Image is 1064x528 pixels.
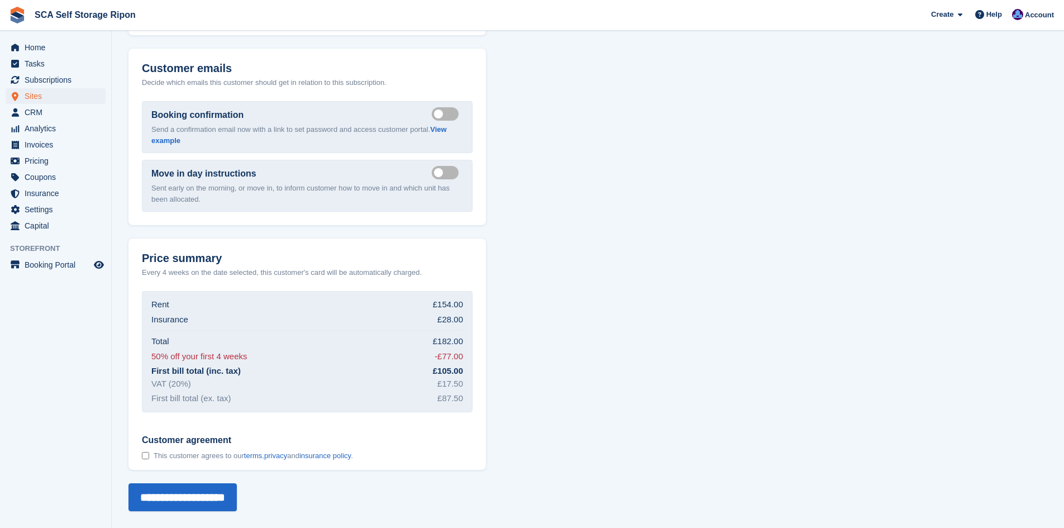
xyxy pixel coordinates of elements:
div: -£77.00 [435,350,463,363]
a: menu [6,72,106,88]
span: Tasks [25,56,92,72]
a: menu [6,202,106,217]
label: Booking confirmation [151,108,244,122]
div: £154.00 [433,298,463,311]
label: Move in day instructions [151,167,256,180]
a: privacy [264,451,287,460]
div: First bill total (ex. tax) [151,392,231,405]
span: Customer agreement [142,435,353,446]
img: stora-icon-8386f47178a22dfd0bd8f6a31ec36ba5ce8667c1dd55bd0f319d3a0aa187defe.svg [9,7,26,23]
a: Preview store [92,258,106,272]
p: Sent early on the morning, or move in, to inform customer how to move in and which unit has been ... [151,183,463,204]
a: menu [6,104,106,120]
span: This customer agrees to our , and . [154,451,353,460]
a: View example [151,125,447,145]
a: menu [6,88,106,104]
span: Booking Portal [25,257,92,273]
div: VAT (20%) [151,378,191,391]
span: Capital [25,218,92,234]
span: Account [1025,9,1054,21]
a: menu [6,121,106,136]
a: menu [6,185,106,201]
div: Insurance [151,313,188,326]
span: Insurance [25,185,92,201]
a: terms [244,451,263,460]
h2: Customer emails [142,62,473,75]
span: Analytics [25,121,92,136]
div: £182.00 [433,335,463,348]
span: Subscriptions [25,72,92,88]
div: First bill total (inc. tax) [151,365,241,378]
a: SCA Self Storage Ripon [30,6,140,24]
span: Coupons [25,169,92,185]
span: CRM [25,104,92,120]
label: Send booking confirmation email [432,113,463,115]
span: Help [986,9,1002,20]
span: Invoices [25,137,92,153]
div: £87.50 [437,392,463,405]
label: Send move in day email [432,172,463,173]
h2: Price summary [142,252,473,265]
a: menu [6,56,106,72]
a: menu [6,153,106,169]
img: Sarah Race [1012,9,1023,20]
input: Customer agreement This customer agrees to ourterms,privacyandinsurance policy. [142,452,149,459]
div: £105.00 [433,365,463,378]
a: menu [6,169,106,185]
a: menu [6,137,106,153]
span: Settings [25,202,92,217]
span: Pricing [25,153,92,169]
span: Storefront [10,243,111,254]
p: Send a confirmation email now with a link to set password and access customer portal. [151,124,463,146]
div: Rent [151,298,169,311]
div: 50% off your first 4 weeks [151,350,247,363]
div: £17.50 [437,378,463,391]
a: menu [6,218,106,234]
p: Every 4 weeks on the date selected, this customer's card will be automatically charged. [142,267,422,278]
a: menu [6,40,106,55]
div: Total [151,335,169,348]
span: Sites [25,88,92,104]
a: menu [6,257,106,273]
p: Decide which emails this customer should get in relation to this subscription. [142,77,473,88]
span: Create [931,9,953,20]
a: insurance policy [299,451,351,460]
div: £28.00 [437,313,463,326]
span: Home [25,40,92,55]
